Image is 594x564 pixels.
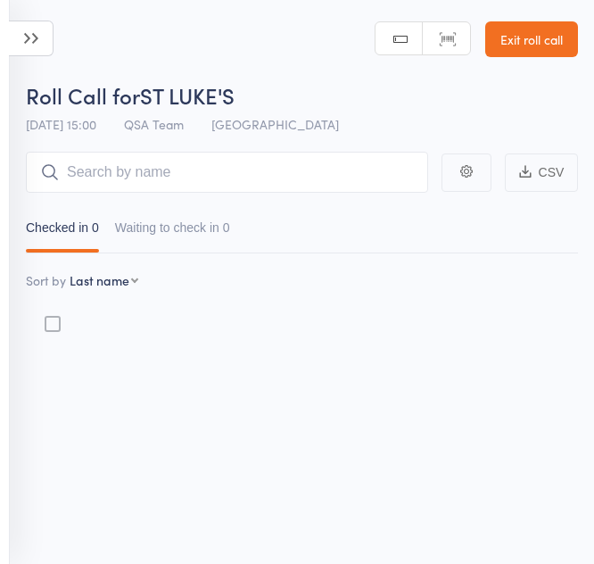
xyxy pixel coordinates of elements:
[26,80,140,110] span: Roll Call for
[485,21,578,57] a: Exit roll call
[124,115,184,133] span: QSA Team
[140,80,235,110] span: ST LUKE'S
[26,152,428,193] input: Search by name
[211,115,339,133] span: [GEOGRAPHIC_DATA]
[26,211,99,253] button: Checked in0
[26,115,96,133] span: [DATE] 15:00
[505,153,578,192] button: CSV
[92,220,99,235] div: 0
[115,211,230,253] button: Waiting to check in0
[26,271,66,289] label: Sort by
[223,220,230,235] div: 0
[70,271,129,289] div: Last name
